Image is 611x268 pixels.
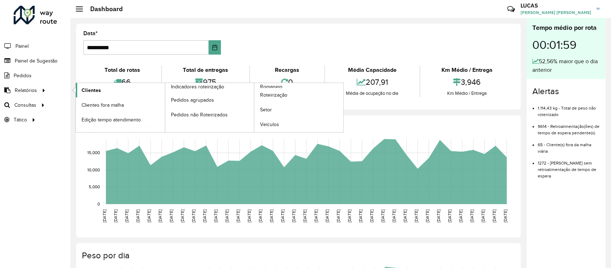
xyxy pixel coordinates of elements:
h3: LUCAS [520,2,591,9]
div: 0 [252,74,323,90]
div: 3,946 [422,74,512,90]
div: Km Médio / Entrega [422,90,512,97]
span: Setor [260,106,272,114]
div: 52,56% maior que o dia anterior [532,57,600,74]
text: [DATE] [325,209,329,222]
li: 65 - Cliente(s) fora da malha viária [538,136,600,154]
span: Pedidos não Roteirizados [171,111,228,119]
text: [DATE] [458,209,463,222]
div: Km Médio / Entrega [422,66,512,74]
text: 5,000 [89,185,100,189]
span: [PERSON_NAME] [PERSON_NAME] [520,9,591,16]
span: Edição tempo atendimento [82,116,141,124]
text: [DATE] [302,209,307,222]
text: [DATE] [258,209,263,222]
text: [DATE] [180,209,185,222]
label: Data [83,29,98,38]
text: [DATE] [358,209,363,222]
span: Clientes [82,87,101,94]
text: [DATE] [492,209,496,222]
text: [DATE] [236,209,240,222]
span: Clientes fora malha [82,101,124,109]
h2: Dashboard [83,5,123,13]
text: [DATE] [436,209,441,222]
text: [DATE] [124,209,129,222]
div: Média de ocupação no dia [327,90,418,97]
text: [DATE] [380,209,385,222]
text: 10,000 [87,167,100,172]
span: Consultas [14,101,36,109]
a: Pedidos agrupados [165,93,254,107]
li: 1272 - [PERSON_NAME] sem retroalimentação de tempo de espera [538,154,600,179]
a: Clientes fora malha [76,98,165,112]
div: 00:01:59 [532,33,600,57]
div: Total de rotas [85,66,159,74]
text: [DATE] [469,209,474,222]
text: [DATE] [503,209,508,222]
div: Média Capacidade [327,66,418,74]
span: Painel [15,42,29,50]
text: [DATE] [336,209,341,222]
text: 0 [97,202,100,206]
a: Contato Rápido [503,1,519,17]
button: Choose Date [209,40,221,55]
text: [DATE] [113,209,118,222]
text: 15,000 [87,151,100,155]
span: Indicadores roteirização [171,83,224,91]
li: 9614 - Retroalimentação(ões) de tempo de espera pendente(s) [538,118,600,136]
text: [DATE] [392,209,396,222]
a: Clientes [76,83,165,97]
span: Painel de Sugestão [15,57,57,65]
li: 1.114,43 kg - Total de peso não roteirizado [538,100,600,118]
a: Setor [254,103,343,117]
span: Pedidos [14,72,32,79]
text: [DATE] [213,209,218,222]
text: [DATE] [314,209,318,222]
a: Romaneio [165,83,344,132]
div: Tempo médio por rota [532,23,600,33]
text: [DATE] [225,209,229,222]
span: Pedidos agrupados [171,96,214,104]
div: Recargas [252,66,323,74]
a: Indicadores roteirização [76,83,254,132]
text: [DATE] [269,209,274,222]
a: Roteirização [254,88,343,102]
a: Pedidos não Roteirizados [165,107,254,122]
div: Total de entregas [164,66,248,74]
text: [DATE] [280,209,285,222]
span: Veículos [260,121,279,128]
span: Relatórios [15,87,37,94]
a: Veículos [254,117,343,132]
text: [DATE] [414,209,418,222]
text: [DATE] [347,209,352,222]
text: [DATE] [202,209,207,222]
text: [DATE] [403,209,407,222]
text: [DATE] [447,209,452,222]
span: Romaneio [260,83,282,91]
div: 207,91 [327,74,418,90]
text: [DATE] [481,209,485,222]
a: Edição tempo atendimento [76,112,165,127]
h4: Peso por dia [82,250,514,261]
text: [DATE] [247,209,251,222]
div: 66 [85,74,159,90]
span: Tático [14,116,27,124]
h4: Alertas [532,86,600,97]
text: [DATE] [158,209,162,222]
text: [DATE] [369,209,374,222]
text: [DATE] [291,209,296,222]
text: [DATE] [102,209,107,222]
div: 975 [164,74,248,90]
span: Roteirização [260,91,287,99]
text: [DATE] [147,209,151,222]
text: [DATE] [169,209,173,222]
text: [DATE] [135,209,140,222]
text: [DATE] [191,209,196,222]
text: [DATE] [425,209,430,222]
